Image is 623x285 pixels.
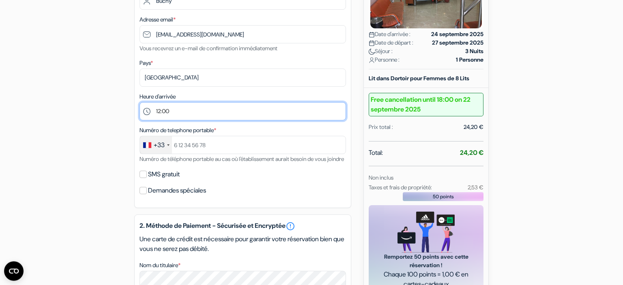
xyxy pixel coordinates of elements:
[140,25,346,43] input: Entrer adresse e-mail
[369,32,375,38] img: calendar.svg
[369,49,375,55] img: moon.svg
[140,155,344,163] small: Numéro de téléphone portable au cas où l'établissement aurait besoin de vous joindre
[369,184,432,191] small: Taxes et frais de propriété:
[140,221,346,231] h5: 2. Méthode de Paiement - Sécurisée et Encryptée
[154,140,165,150] div: +33
[369,47,393,56] span: Séjour :
[397,212,455,253] img: gift_card_hero_new.png
[369,56,400,64] span: Personne :
[286,221,295,231] a: error_outline
[140,45,277,52] small: Vous recevrez un e-mail de confirmation immédiatement
[369,174,393,181] small: Non inclus
[369,123,393,131] div: Prix total :
[468,184,483,191] small: 2,53 €
[369,148,383,158] span: Total:
[148,185,206,196] label: Demandes spéciales
[140,59,153,67] label: Pays
[432,39,483,47] strong: 27 septembre 2025
[369,40,375,46] img: calendar.svg
[378,253,474,270] span: Remportez 50 points avec cette réservation !
[433,193,454,200] span: 50 points
[140,126,216,135] label: Numéro de telephone portable
[369,30,410,39] span: Date d'arrivée :
[465,47,483,56] strong: 3 Nuits
[140,136,172,154] div: France: +33
[456,56,483,64] strong: 1 Personne
[140,136,346,154] input: 6 12 34 56 78
[140,92,176,101] label: Heure d'arrivée
[140,234,346,254] p: Une carte de crédit est nécessaire pour garantir votre réservation bien que vous ne serez pas déb...
[369,93,483,116] b: Free cancellation until 18:00 on 22 septembre 2025
[431,30,483,39] strong: 24 septembre 2025
[148,169,180,180] label: SMS gratuit
[460,148,483,157] strong: 24,20 €
[369,57,375,63] img: user_icon.svg
[369,39,413,47] span: Date de départ :
[369,75,469,82] b: Lit dans Dortoir pour Femmes de 8 Lits
[4,261,24,281] button: Open CMP widget
[140,15,176,24] label: Adresse email
[464,123,483,131] div: 24,20 €
[140,261,180,270] label: Nom du titulaire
